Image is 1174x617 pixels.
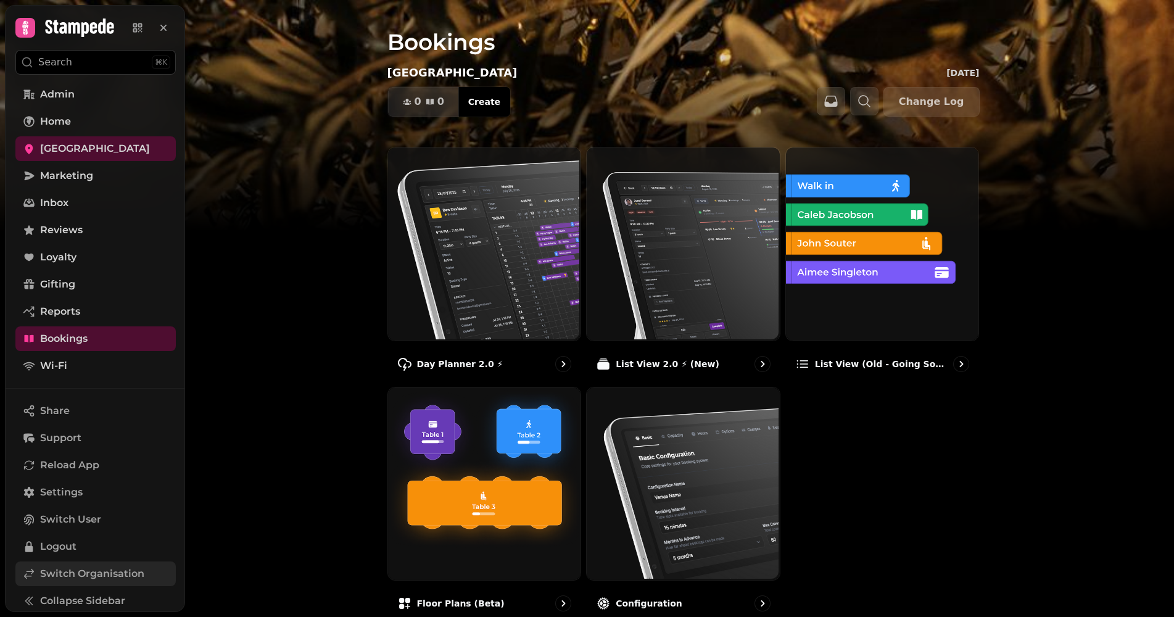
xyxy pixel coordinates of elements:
a: List view (Old - going soon)List view (Old - going soon) [785,147,980,382]
span: 0 [415,97,421,107]
a: Home [15,109,176,134]
span: Inbox [40,196,68,210]
span: Bookings [40,331,88,346]
span: Reports [40,304,80,319]
span: Switch Organisation [40,566,144,581]
button: Change Log [883,87,980,117]
span: Marketing [40,168,93,183]
a: [GEOGRAPHIC_DATA] [15,136,176,161]
button: Support [15,426,176,450]
span: Logout [40,539,76,554]
a: Bookings [15,326,176,351]
span: Loyalty [40,250,76,265]
span: Change Log [899,97,964,107]
p: Floor Plans (beta) [417,597,505,610]
div: ⌘K [152,56,170,69]
span: Gifting [40,277,75,292]
a: Wi-Fi [15,354,176,378]
button: Reload App [15,453,176,478]
svg: go to [557,358,569,370]
span: Admin [40,87,75,102]
button: Collapse Sidebar [15,589,176,613]
svg: go to [955,358,967,370]
span: Reload App [40,458,99,473]
img: List View 2.0 ⚡ (New) [585,146,779,339]
button: 00 [388,87,459,117]
a: Reports [15,299,176,324]
p: Search [38,55,72,70]
span: Wi-Fi [40,358,67,373]
span: Collapse Sidebar [40,594,125,608]
span: Create [468,97,500,106]
p: Day Planner 2.0 ⚡ [417,358,503,370]
button: Logout [15,534,176,559]
img: Day Planner 2.0 ⚡ [387,146,580,339]
span: [GEOGRAPHIC_DATA] [40,141,150,156]
p: List View 2.0 ⚡ (New) [616,358,719,370]
img: List view (Old - going soon) [785,146,978,339]
span: Support [40,431,81,445]
span: Switch User [40,512,101,527]
a: Admin [15,82,176,107]
a: Settings [15,480,176,505]
a: Marketing [15,164,176,188]
img: Configuration [585,386,779,579]
button: Create [458,87,510,117]
svg: go to [557,597,569,610]
a: Gifting [15,272,176,297]
a: Day Planner 2.0 ⚡Day Planner 2.0 ⚡ [387,147,582,382]
span: Home [40,114,71,129]
button: Search⌘K [15,50,176,75]
a: List View 2.0 ⚡ (New)List View 2.0 ⚡ (New) [586,147,780,382]
a: Switch Organisation [15,561,176,586]
span: Share [40,404,70,418]
span: Settings [40,485,83,500]
button: Share [15,399,176,423]
a: Loyalty [15,245,176,270]
img: Floor Plans (beta) [387,386,580,579]
p: [DATE] [946,67,979,79]
svg: go to [756,358,769,370]
a: Reviews [15,218,176,242]
p: Configuration [616,597,682,610]
svg: go to [756,597,769,610]
span: 0 [437,97,444,107]
button: Switch User [15,507,176,532]
p: List view (Old - going soon) [815,358,949,370]
span: Reviews [40,223,83,238]
a: Inbox [15,191,176,215]
p: [GEOGRAPHIC_DATA] [387,64,518,81]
